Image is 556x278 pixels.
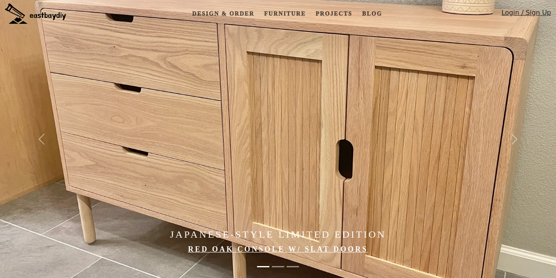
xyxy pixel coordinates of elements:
[359,6,385,21] a: Blog
[261,6,309,21] a: Furniture
[188,245,368,253] a: Red Oak Console w/ Slat Doors
[189,6,257,21] a: Design & Order
[257,262,269,271] button: Japanese-Style Limited Edition
[312,6,355,21] a: Projects
[272,262,284,271] button: Made in the Bay Area
[5,3,66,24] img: eastbaydiy
[501,8,551,21] a: Login / Sign Up
[83,229,473,241] h4: Japanese-Style Limited Edition
[287,262,299,271] button: Made in the Bay Area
